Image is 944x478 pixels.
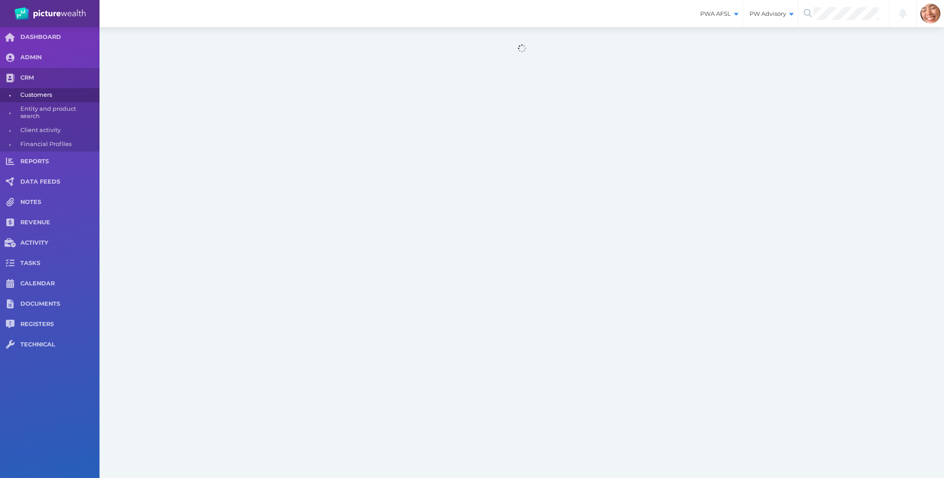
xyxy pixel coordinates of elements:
[20,158,100,166] span: REPORTS
[20,137,96,151] span: Financial Profiles
[20,178,100,186] span: DATA FEEDS
[20,300,100,308] span: DOCUMENTS
[743,10,798,18] span: PW Advisory
[20,33,100,41] span: DASHBOARD
[694,10,743,18] span: PWA AFSL
[20,219,100,227] span: REVENUE
[20,199,100,206] span: NOTES
[20,123,96,137] span: Client activity
[20,102,96,123] span: Entity and product search
[14,7,85,20] img: PW
[20,260,100,267] span: TASKS
[20,239,100,247] span: ACTIVITY
[20,54,100,62] span: ADMIN
[20,74,100,82] span: CRM
[20,88,96,102] span: Customers
[20,321,100,328] span: REGISTERS
[20,341,100,349] span: TECHNICAL
[920,4,940,24] img: Sabrina Mena
[20,280,100,288] span: CALENDAR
